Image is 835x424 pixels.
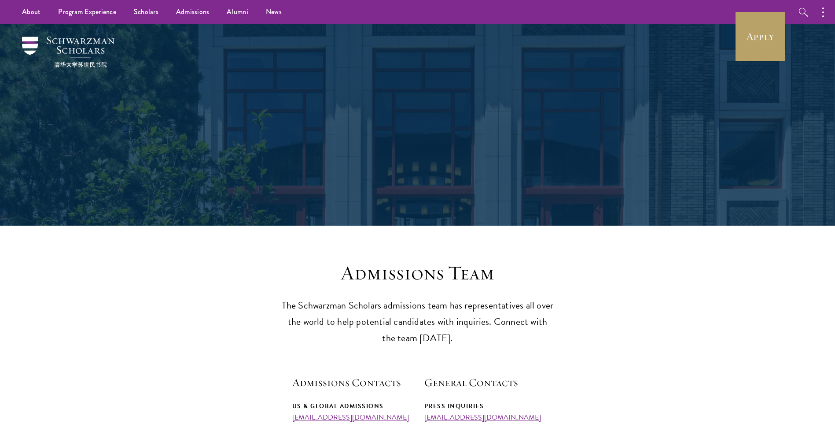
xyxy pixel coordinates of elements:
a: [EMAIL_ADDRESS][DOMAIN_NAME] [292,412,409,423]
h5: Admissions Contacts [292,375,411,390]
p: The Schwarzman Scholars admissions team has representatives all over the world to help potential ... [281,298,554,346]
div: US & Global Admissions [292,401,411,412]
a: [EMAIL_ADDRESS][DOMAIN_NAME] [424,412,541,423]
div: Press Inquiries [424,401,543,412]
a: Apply [736,12,785,61]
img: Schwarzman Scholars [22,37,114,67]
h5: General Contacts [424,375,543,390]
h3: Admissions Team [281,261,554,286]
